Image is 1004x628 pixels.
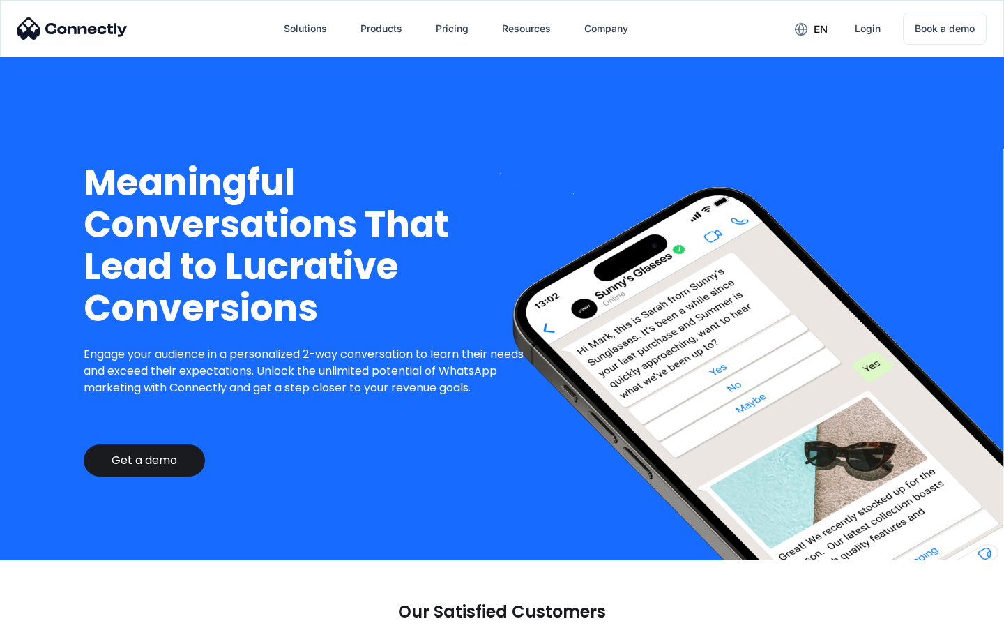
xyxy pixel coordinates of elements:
div: Login [855,19,881,38]
a: Pricing [425,12,480,45]
div: Company [584,19,628,38]
ul: Language list [28,604,84,623]
div: Resources [502,19,551,38]
p: Our Satisfied Customers [398,602,606,622]
p: Engage your audience in a personalized 2-way conversation to learn their needs and exceed their e... [84,346,535,396]
a: Login [844,12,892,45]
div: Company [573,12,639,45]
aside: Language selected: English [14,604,84,623]
div: Resources [491,12,562,45]
a: Book a demo [903,13,987,45]
div: Get a demo [112,454,177,468]
a: Get a demo [84,444,205,477]
div: en [814,20,828,39]
div: Pricing [436,19,469,38]
div: Solutions [273,12,338,45]
img: Connectly Logo [17,17,128,40]
div: Products [349,12,413,45]
h1: Meaningful Conversations That Lead to Lucrative Conversions [84,162,535,329]
div: Solutions [284,19,327,38]
div: Products [360,19,402,38]
div: en [784,18,838,39]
